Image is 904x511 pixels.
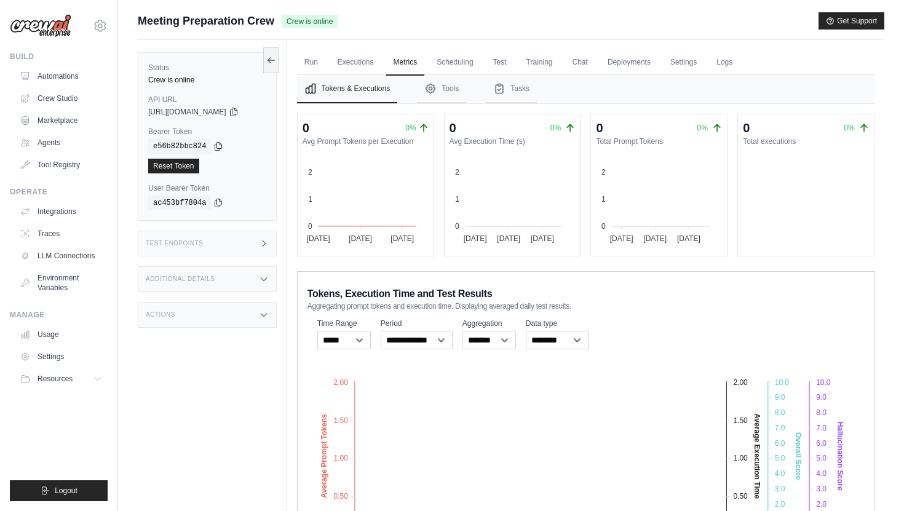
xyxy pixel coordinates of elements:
tspan: [DATE] [349,234,372,243]
label: Period [381,319,453,328]
label: Aggregation [462,319,516,328]
tspan: 8.0 [816,408,827,417]
tspan: [DATE] [307,234,330,243]
span: Aggregating prompt tokens and execution time. Displaying averaged daily test results. [307,301,571,311]
button: Tasks [486,75,537,103]
tspan: 10.0 [775,378,790,387]
a: Training [519,50,560,76]
button: Tokens & Executions [297,75,397,103]
h3: Additional Details [146,275,215,283]
dt: Avg Prompt Tokens per Execution [303,137,429,146]
div: 0 [450,119,456,137]
tspan: 1 [601,195,606,204]
span: Resources [38,374,73,384]
h3: Actions [146,311,175,319]
tspan: 2.0 [816,500,827,509]
span: 0% [697,124,708,132]
tspan: 3.0 [775,485,785,493]
tspan: 1.50 [733,416,748,425]
tspan: [DATE] [531,234,554,243]
tspan: 8.0 [775,408,785,417]
a: Marketplace [15,111,108,130]
tspan: 3.0 [816,485,827,493]
a: Test [486,50,514,76]
a: LLM Connections [15,246,108,266]
button: Resources [15,369,108,389]
tspan: 2.00 [333,378,348,387]
tspan: 10.0 [816,378,831,387]
code: ac453bf7804a [148,196,211,210]
text: Hallucination Score [835,422,844,491]
dt: Avg Execution Time (s) [450,137,576,146]
span: Tokens, Execution Time and Test Results [307,287,493,301]
a: Tool Registry [15,155,108,175]
tspan: [DATE] [610,234,633,243]
a: Traces [15,224,108,244]
tspan: 1 [455,195,459,204]
text: Overall Score [794,432,803,480]
tspan: 0 [308,222,312,231]
a: Crew Studio [15,89,108,108]
a: Metrics [386,50,425,76]
label: Bearer Token [148,127,266,137]
code: e56b82bbc824 [148,139,211,154]
div: Crew is online [148,75,266,85]
div: Build [10,52,108,61]
a: Settings [663,50,704,76]
a: Logs [709,50,740,76]
tspan: 7.0 [775,424,785,432]
a: Environment Variables [15,268,108,298]
text: Average Execution Time [753,413,761,499]
tspan: 1 [308,195,312,204]
button: Logout [10,480,108,501]
tspan: 6.0 [775,439,785,448]
tspan: 9.0 [816,393,827,402]
tspan: 2 [455,168,459,176]
span: 0% [405,123,416,133]
div: Operate [10,187,108,197]
tspan: 2.00 [733,378,748,387]
span: Meeting Preparation Crew [138,12,274,30]
nav: Tabs [297,75,874,103]
div: Manage [10,310,108,320]
tspan: 0 [601,222,606,231]
h3: Test Endpoints [146,240,204,247]
a: Settings [15,347,108,366]
span: 0% [844,124,854,132]
label: Time Range [317,319,371,328]
dt: Total Prompt Tokens [596,137,722,146]
a: Scheduling [429,50,480,76]
a: Integrations [15,202,108,221]
a: Run [297,50,325,76]
div: 0 [303,119,309,137]
text: Average Prompt Tokens [320,414,328,498]
button: Get Support [819,12,884,30]
a: Chat [565,50,595,76]
label: User Bearer Token [148,183,266,193]
tspan: 9.0 [775,393,785,402]
tspan: [DATE] [677,234,700,243]
tspan: [DATE] [463,234,486,243]
tspan: 2 [601,168,606,176]
a: Deployments [600,50,658,76]
tspan: 0.50 [333,492,348,501]
tspan: 1.00 [733,454,748,462]
tspan: 4.0 [775,469,785,478]
a: Agents [15,133,108,153]
tspan: [DATE] [497,234,520,243]
a: Usage [15,325,108,344]
button: Tools [417,75,466,103]
dt: Total executions [743,137,869,146]
tspan: 2 [308,168,312,176]
tspan: 0 [455,222,459,231]
tspan: 6.0 [816,439,827,448]
tspan: 5.0 [775,454,785,462]
label: Data type [526,319,589,328]
span: Crew is online [282,15,338,28]
tspan: 7.0 [816,424,827,432]
tspan: [DATE] [391,234,414,243]
tspan: 4.0 [816,469,827,478]
a: Reset Token [148,159,199,173]
label: Status [148,63,266,73]
div: 0 [596,119,603,137]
